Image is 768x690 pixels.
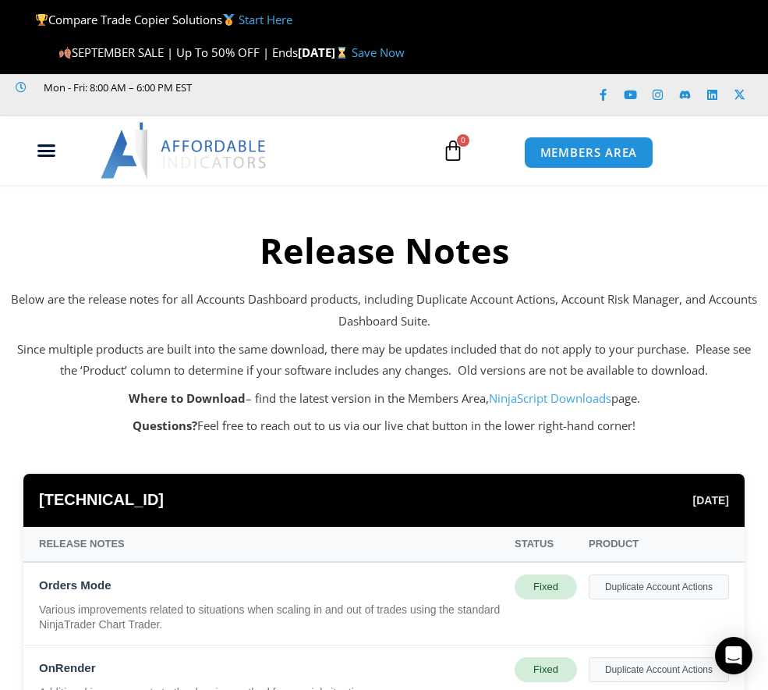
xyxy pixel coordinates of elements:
img: LogoAI | Affordable Indicators – NinjaTrader [101,123,268,179]
strong: Where to Download [129,390,246,406]
a: Start Here [239,12,292,27]
strong: [DATE] [298,44,352,60]
a: MEMBERS AREA [524,137,654,169]
span: MEMBERS AREA [540,147,638,158]
img: 🥇 [223,14,235,26]
span: 0 [457,134,469,147]
h2: Release Notes [8,228,760,274]
p: Since multiple products are built into the same download, there may be updates included that do n... [8,339,760,382]
p: Feel free to reach out to us via our live chat button in the lower right-hand corner! [8,415,760,437]
p: Below are the release notes for all Accounts Dashboard products, including Duplicate Account Acti... [8,289,760,333]
a: NinjaScript Downloads [489,390,611,406]
div: Orders Mode [39,574,503,596]
div: Release Notes [39,535,503,553]
div: Fixed [515,657,577,682]
a: 0 [419,128,487,173]
div: Various improvements related to situations when scaling in and out of trades using the standard N... [39,603,503,633]
span: Mon - Fri: 8:00 AM – 6:00 PM EST [40,78,192,97]
iframe: Customer reviews powered by Trustpilot [16,97,250,112]
span: [TECHNICAL_ID] [39,485,164,514]
div: Duplicate Account Actions [589,657,729,682]
a: Save Now [352,44,405,60]
span: [DATE] [693,490,729,510]
span: Compare Trade Copier Solutions [35,12,292,27]
div: Fixed [515,574,577,599]
div: Duplicate Account Actions [589,574,729,599]
strong: Questions? [133,418,197,433]
img: ⌛ [336,47,348,59]
span: SEPTEMBER SALE | Up To 50% OFF | Ends [58,44,298,60]
img: 🏆 [36,14,48,26]
div: Open Intercom Messenger [715,637,752,674]
div: OnRender [39,657,503,679]
div: Menu Toggle [9,136,85,165]
div: Product [589,535,729,553]
p: – find the latest version in the Members Area, page. [8,388,760,410]
div: Status [515,535,577,553]
img: 🍂 [59,47,71,59]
